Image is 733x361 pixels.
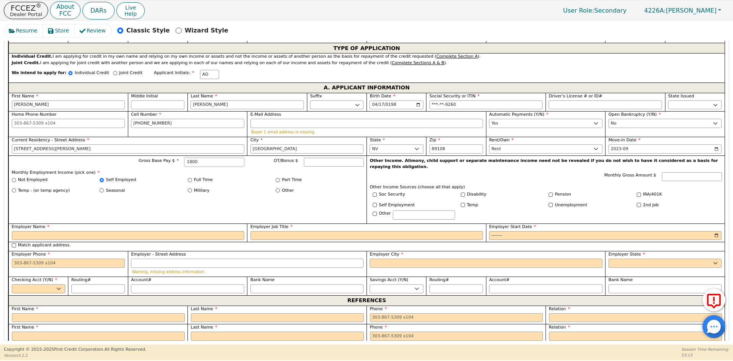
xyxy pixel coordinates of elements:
span: 4226A: [644,7,666,14]
span: Middle Initial [131,94,158,99]
p: Wizard Style [185,26,228,35]
button: LiveHelp [116,2,145,19]
span: Live [124,5,137,11]
span: Last Name [191,94,217,99]
label: Temp [467,202,478,209]
strong: Individual Credit. [12,54,53,59]
span: First Name [12,325,39,330]
input: 303-867-5309 x104 [12,259,125,268]
span: Phone [370,325,387,330]
p: Dealer Portal [10,12,42,17]
label: Part Time [282,177,302,183]
span: E-Mail Address [250,112,281,117]
label: Self Employment [379,202,415,209]
span: Rent/Own [489,138,513,142]
input: Y/N [373,203,377,207]
label: Pension [555,191,571,198]
input: Y/N [637,203,641,207]
span: Driver’s License # or ID# [549,94,602,99]
p: Buyer 1 email address is missing. [251,130,482,134]
span: Help [124,11,137,17]
input: YYYY-MM-DD [609,144,722,154]
span: Employer - Street Address [131,252,186,257]
span: Employer Name [12,224,50,229]
p: Monthly Employment Income (pick one) [12,170,364,176]
span: Employer Start Date [489,224,536,229]
span: Applicant Initials: [154,70,194,75]
span: Savings Acct (Y/N) [370,277,408,282]
span: Cell Number [131,112,161,117]
span: Open Bankruptcy (Y/N) [609,112,661,117]
button: DARs [82,2,115,19]
label: Other [379,210,391,217]
span: Routing# [429,277,449,282]
input: Y/N [461,193,465,197]
span: TYPE OF APPLICATION [333,43,400,53]
span: Account# [131,277,152,282]
a: User Role:Secondary [555,3,634,18]
span: City [250,138,263,142]
span: Bank Name [609,277,633,282]
span: Checking Acct (Y/N) [12,277,57,282]
input: 000-00-0000 [429,100,543,110]
p: FCCEZ [10,4,42,12]
p: FCC [56,11,74,17]
p: Copyright © 2015- 2025 First Credit Corporation. [4,346,146,353]
input: Y/N [461,203,465,207]
input: 90210 [429,144,483,154]
p: 53:13 [681,352,729,358]
input: 303-867-5309 x104 [131,119,244,128]
span: Zip [429,138,440,142]
span: Store [55,27,69,35]
a: FCCEZ®Dealer Portal [4,2,48,19]
input: 303-867-5309 x104 [12,119,125,128]
span: Gross Base Pay $ [139,158,179,163]
sup: ® [36,2,42,9]
p: Warning, missing address information. [132,270,363,274]
input: 303-867-5309 x104 [370,332,543,341]
span: [PERSON_NAME] [644,7,717,14]
span: Employer City [370,252,403,257]
span: Home Phone Number [12,112,57,117]
span: Automatic Payments (Y/N) [489,112,548,117]
span: Suffix [310,94,322,99]
input: Y/N [549,203,553,207]
span: Relation [549,325,570,330]
span: Relation [549,306,570,311]
button: AboutFCC [50,2,80,19]
button: Report Error to FCC [702,288,725,311]
span: Employer State [609,252,645,257]
p: Joint Credit [119,70,142,76]
label: Disability [467,191,486,198]
label: Match applicant address. [18,242,71,249]
span: State [370,138,385,142]
p: Secondary [555,3,634,18]
span: All Rights Reserved. [104,347,146,352]
input: Y/N [549,193,553,197]
p: Other Income Sources (choose all that apply) [370,184,722,191]
span: Move-in Date [609,138,641,142]
label: 2nd Job [643,202,659,209]
button: 4226A:[PERSON_NAME] [636,5,729,16]
span: Current Residency - Street Address [12,138,89,142]
p: Individual Credit [75,70,109,76]
span: Bank Name [250,277,275,282]
input: Y/N [637,193,641,197]
button: Store [43,24,75,37]
p: Classic Style [126,26,170,35]
label: Military [194,188,210,194]
span: First Name [12,94,39,99]
span: Employer Job Title [250,224,292,229]
label: Other [282,188,294,194]
strong: Joint Credit. [12,60,40,65]
span: Routing# [71,277,91,282]
input: YYYY-MM-DD [489,231,722,240]
span: Last Name [191,306,217,311]
label: Seasonal [106,188,125,194]
span: Phone [370,306,387,311]
u: Complete Sections A & B [392,60,444,65]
